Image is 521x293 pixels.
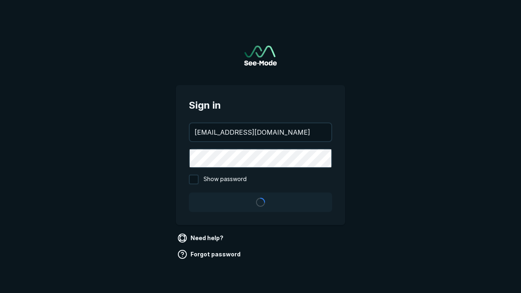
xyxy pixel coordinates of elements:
a: Go to sign in [244,46,277,66]
input: your@email.com [190,123,331,141]
a: Forgot password [176,248,244,261]
span: Sign in [189,98,332,113]
img: See-Mode Logo [244,46,277,66]
a: Need help? [176,232,227,245]
span: Show password [204,175,247,184]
